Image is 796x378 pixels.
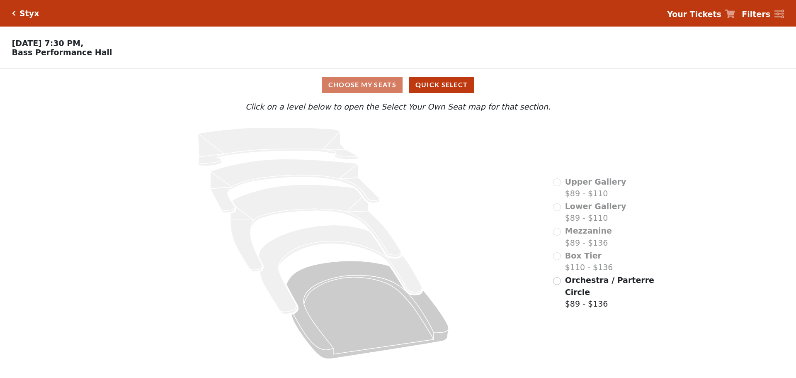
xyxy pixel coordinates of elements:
a: Click here to go back to filters [12,10,16,16]
path: Upper Gallery - Seats Available: 0 [198,127,358,166]
label: $89 - $110 [565,176,626,200]
strong: Filters [742,10,770,19]
label: $89 - $136 [565,225,612,249]
span: Mezzanine [565,226,612,235]
span: Upper Gallery [565,177,626,186]
a: Your Tickets [667,8,735,20]
path: Lower Gallery - Seats Available: 0 [211,159,380,213]
label: $89 - $110 [565,200,626,224]
a: Filters [742,8,784,20]
label: $89 - $136 [565,274,655,310]
path: Orchestra / Parterre Circle - Seats Available: 246 [286,261,449,359]
button: Quick Select [409,77,474,93]
h5: Styx [19,9,39,18]
span: Orchestra / Parterre Circle [565,276,654,297]
strong: Your Tickets [667,10,721,19]
span: Box Tier [565,251,602,260]
p: Click on a level below to open the Select Your Own Seat map for that section. [105,101,691,113]
span: Lower Gallery [565,202,626,211]
label: $110 - $136 [565,250,613,273]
